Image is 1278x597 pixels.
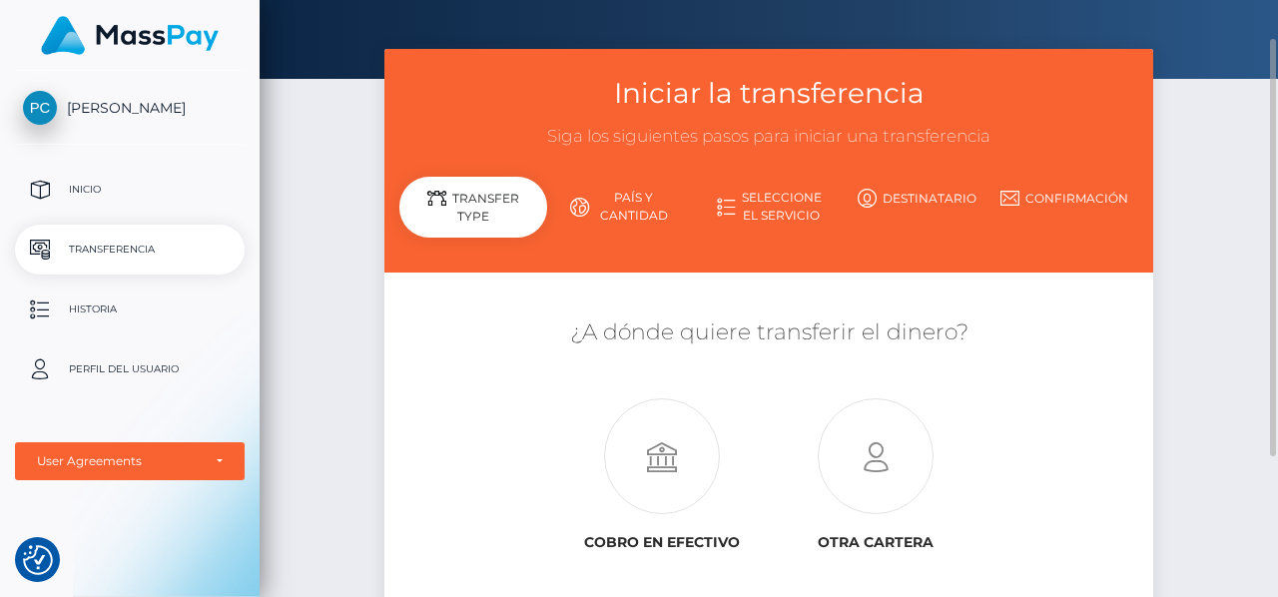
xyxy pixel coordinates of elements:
[570,534,754,551] h6: Cobro en efectivo
[15,99,245,117] span: [PERSON_NAME]
[399,74,1138,113] h3: Iniciar la transferencia
[15,442,245,480] button: User Agreements
[23,545,53,575] button: Consent Preferences
[990,181,1138,216] a: Confirmación
[15,344,245,394] a: Perfil del usuario
[399,125,1138,149] h3: Siga los siguientes pasos para iniciar una transferencia
[15,225,245,275] a: Transferencia
[23,175,237,205] p: Inicio
[399,317,1138,348] h5: ¿A dónde quiere transferir el dinero?
[23,545,53,575] img: Revisit consent button
[843,181,990,216] a: Destinatario
[784,534,967,551] h6: Otra cartera
[23,235,237,265] p: Transferencia
[23,295,237,324] p: Historia
[41,16,219,55] img: MassPay
[15,285,245,334] a: Historia
[399,177,547,238] div: Transfer Type
[695,181,843,233] a: Seleccione el servicio
[547,181,695,233] a: País y cantidad
[23,354,237,384] p: Perfil del usuario
[15,165,245,215] a: Inicio
[37,453,201,469] div: User Agreements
